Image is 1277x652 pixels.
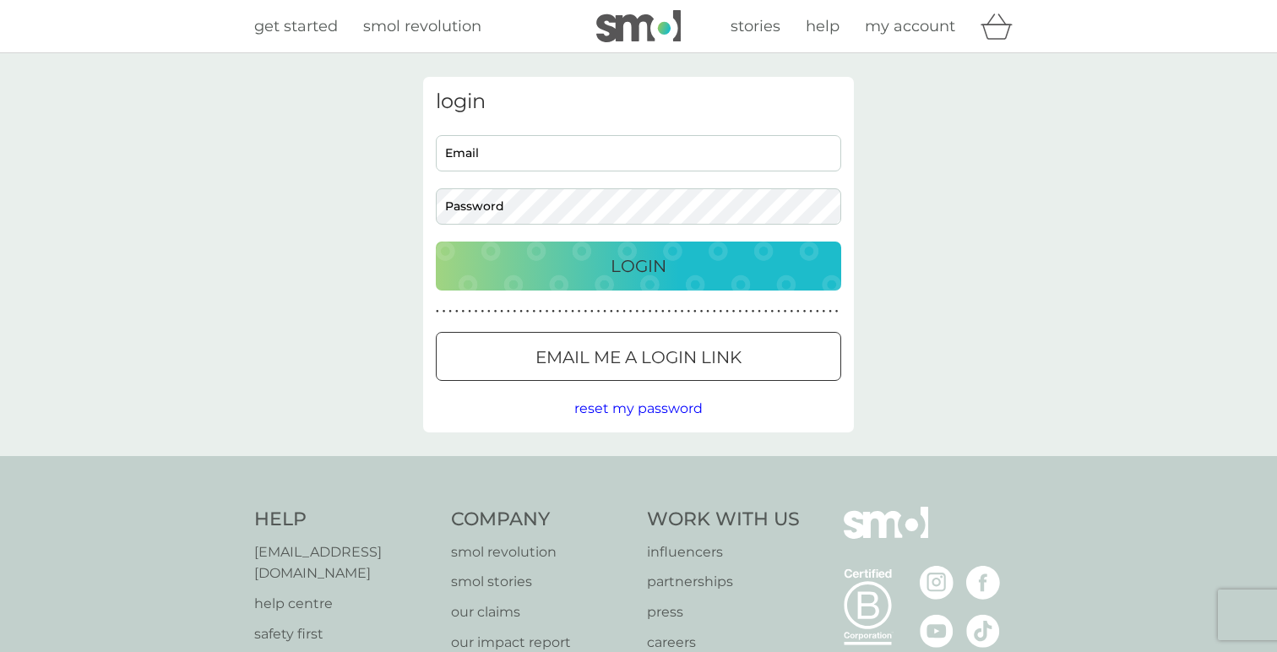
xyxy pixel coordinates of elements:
p: ● [668,307,671,316]
p: ● [558,307,562,316]
p: ● [725,307,729,316]
p: ● [481,307,484,316]
p: ● [603,307,606,316]
p: ● [809,307,812,316]
img: smol [844,507,928,564]
a: get started [254,14,338,39]
button: reset my password [574,398,703,420]
a: smol revolution [363,14,481,39]
p: ● [764,307,768,316]
p: ● [816,307,819,316]
p: ● [649,307,652,316]
a: help centre [254,593,434,615]
p: ● [745,307,748,316]
p: ● [796,307,800,316]
p: ● [629,307,633,316]
img: visit the smol Youtube page [920,614,954,648]
p: press [647,601,800,623]
p: ● [514,307,517,316]
a: my account [865,14,955,39]
h3: login [436,90,841,114]
span: reset my password [574,400,703,416]
span: smol revolution [363,17,481,35]
img: visit the smol Instagram page [920,566,954,600]
p: ● [738,307,742,316]
p: ● [622,307,626,316]
p: ● [539,307,542,316]
a: safety first [254,623,434,645]
h4: Company [451,507,631,533]
p: ● [487,307,491,316]
a: smol stories [451,571,631,593]
p: ● [829,307,832,316]
a: our claims [451,601,631,623]
a: help [806,14,840,39]
p: ● [448,307,452,316]
p: ● [642,307,645,316]
p: ● [507,307,510,316]
p: ● [546,307,549,316]
img: smol [596,10,681,42]
p: ● [552,307,555,316]
p: ● [720,307,723,316]
button: Email me a login link [436,332,841,381]
p: ● [571,307,574,316]
h4: Help [254,507,434,533]
p: ● [590,307,594,316]
p: ● [578,307,581,316]
p: ● [752,307,755,316]
p: ● [693,307,697,316]
p: ● [462,307,465,316]
p: ● [803,307,807,316]
p: ● [443,307,446,316]
p: ● [687,307,690,316]
p: ● [771,307,774,316]
p: ● [565,307,568,316]
p: ● [713,307,716,316]
p: ● [758,307,761,316]
a: stories [731,14,780,39]
p: ● [790,307,793,316]
p: ● [835,307,839,316]
span: stories [731,17,780,35]
p: ● [455,307,459,316]
p: ● [732,307,736,316]
button: Login [436,242,841,291]
p: ● [468,307,471,316]
p: ● [584,307,587,316]
p: ● [661,307,665,316]
p: Login [611,253,666,280]
p: ● [526,307,530,316]
p: ● [635,307,638,316]
img: visit the smol Tiktok page [966,614,1000,648]
a: influencers [647,541,800,563]
span: help [806,17,840,35]
p: ● [655,307,658,316]
p: Email me a login link [535,344,742,371]
p: ● [610,307,613,316]
p: ● [597,307,600,316]
p: ● [674,307,677,316]
p: ● [436,307,439,316]
a: [EMAIL_ADDRESS][DOMAIN_NAME] [254,541,434,584]
a: smol revolution [451,541,631,563]
p: ● [784,307,787,316]
p: ● [823,307,826,316]
p: ● [777,307,780,316]
span: get started [254,17,338,35]
p: ● [706,307,709,316]
p: ● [617,307,620,316]
p: ● [700,307,704,316]
p: ● [500,307,503,316]
h4: Work With Us [647,507,800,533]
img: visit the smol Facebook page [966,566,1000,600]
a: partnerships [647,571,800,593]
p: ● [475,307,478,316]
